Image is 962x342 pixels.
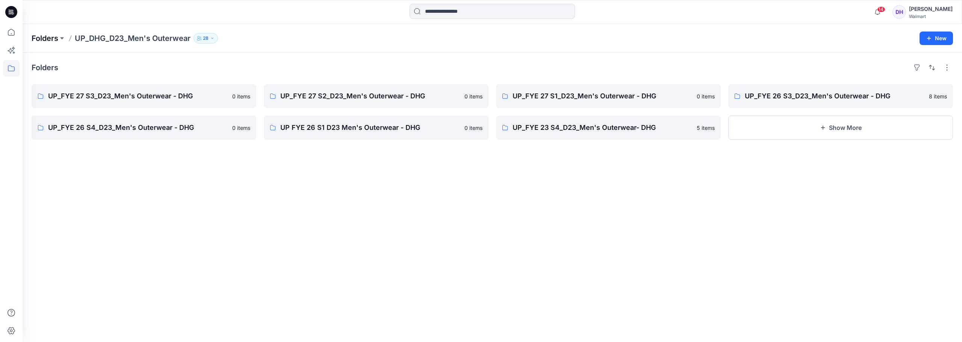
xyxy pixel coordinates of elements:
a: UP_FYE 23 S4_D23_Men's Outerwear- DHG5 items [496,116,721,140]
p: 28 [203,34,209,42]
a: UP_FYE 27 S2_D23_Men's Outerwear - DHG0 items [264,84,489,108]
button: New [920,32,953,45]
p: UP_FYE 27 S2_D23_Men's Outerwear - DHG [280,91,460,101]
p: UP_FYE 27 S3_D23_Men's Outerwear - DHG [48,91,228,101]
p: 8 items [929,92,947,100]
p: 0 items [697,92,715,100]
h4: Folders [32,63,58,72]
p: UP_DHG_D23_Men's Outerwear [75,33,191,44]
p: 0 items [464,124,483,132]
div: [PERSON_NAME] [909,5,953,14]
p: UP_FYE 26 S3_D23_Men's Outerwear - DHG [745,91,924,101]
a: UP_FYE 26 S4_D23_Men's Outerwear - DHG0 items [32,116,256,140]
a: UP_FYE 27 S1_D23_Men's Outerwear - DHG0 items [496,84,721,108]
div: Walmart [909,14,953,19]
a: UP_FYE 27 S3_D23_Men's Outerwear - DHG0 items [32,84,256,108]
p: UP_FYE 27 S1_D23_Men's Outerwear - DHG [513,91,692,101]
button: 28 [194,33,218,44]
p: 0 items [232,92,250,100]
button: Show More [728,116,953,140]
a: UP FYE 26 S1 D23 Men's Outerwear - DHG0 items [264,116,489,140]
a: UP_FYE 26 S3_D23_Men's Outerwear - DHG8 items [728,84,953,108]
p: UP_FYE 26 S4_D23_Men's Outerwear - DHG [48,122,228,133]
span: 14 [877,6,885,12]
p: UP FYE 26 S1 D23 Men's Outerwear - DHG [280,122,460,133]
p: 5 items [697,124,715,132]
div: DH [892,5,906,19]
p: 0 items [464,92,483,100]
p: UP_FYE 23 S4_D23_Men's Outerwear- DHG [513,122,692,133]
a: Folders [32,33,58,44]
p: 0 items [232,124,250,132]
